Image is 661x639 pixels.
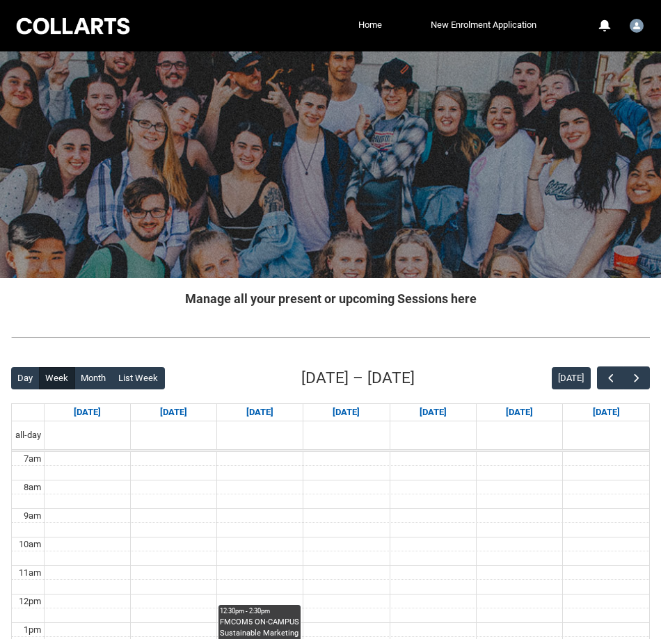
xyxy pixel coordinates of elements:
[21,509,44,523] div: 9am
[74,367,113,389] button: Month
[157,404,190,421] a: Go to September 15, 2025
[16,537,44,551] div: 10am
[244,404,276,421] a: Go to September 16, 2025
[21,480,44,494] div: 8am
[13,428,44,442] span: all-day
[11,332,650,343] img: REDU_GREY_LINE
[112,367,165,389] button: List Week
[623,366,650,389] button: Next Week
[427,15,540,35] a: New Enrolment Application
[11,289,650,308] h2: Manage all your present or upcoming Sessions here
[16,594,44,608] div: 12pm
[71,404,104,421] a: Go to September 14, 2025
[330,404,363,421] a: Go to September 17, 2025
[11,367,40,389] button: Day
[630,19,644,33] img: Student.gboyle.20241396
[597,366,623,389] button: Previous Week
[220,606,299,616] div: 12:30pm - 2:30pm
[301,366,415,390] h2: [DATE] – [DATE]
[590,404,623,421] a: Go to September 20, 2025
[552,367,591,389] button: [DATE]
[417,404,449,421] a: Go to September 18, 2025
[39,367,75,389] button: Week
[626,13,647,35] button: User Profile Student.gboyle.20241396
[21,623,44,637] div: 1pm
[16,566,44,580] div: 11am
[503,404,536,421] a: Go to September 19, 2025
[355,15,385,35] a: Home
[21,452,44,466] div: 7am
